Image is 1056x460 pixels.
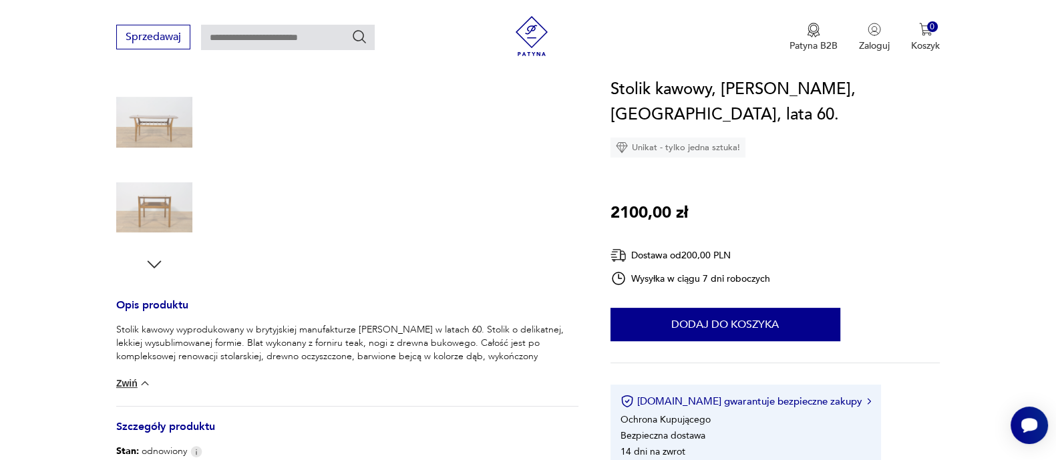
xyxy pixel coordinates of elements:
b: Stan: [116,445,139,457]
button: 0Koszyk [911,23,940,52]
a: Ikona medaluPatyna B2B [789,23,838,52]
button: [DOMAIN_NAME] gwarantuje bezpieczne zakupy [621,395,871,408]
li: Bezpieczna dostawa [621,429,705,442]
img: Patyna - sklep z meblami i dekoracjami vintage [512,16,552,56]
h1: Stolik kawowy, [PERSON_NAME], [GEOGRAPHIC_DATA], lata 60. [610,77,940,128]
button: Sprzedawaj [116,25,190,49]
img: Ikona certyfikatu [621,395,634,408]
h3: Szczegóły produktu [116,423,578,445]
button: Zwiń [116,377,152,390]
img: Ikonka użytkownika [868,23,881,36]
img: Ikona dostawy [610,247,627,264]
div: Unikat - tylko jedna sztuka! [610,138,745,158]
div: Wysyłka w ciągu 7 dni roboczych [610,270,771,286]
div: Dostawa od 200,00 PLN [610,247,771,264]
li: 14 dni na zwrot [621,445,685,458]
button: Szukaj [351,29,367,45]
button: Zaloguj [859,23,890,52]
img: Ikona koszyka [919,23,932,36]
a: Sprzedawaj [116,33,190,43]
img: Zdjęcie produktu Stolik kawowy, Nathan, Wielka Brytania, lata 60. [116,170,192,246]
img: chevron down [138,377,152,390]
p: Zaloguj [859,39,890,52]
li: Ochrona Kupującego [621,413,711,426]
button: Patyna B2B [789,23,838,52]
div: 0 [927,21,938,33]
img: Ikona medalu [807,23,820,37]
h3: Opis produktu [116,301,578,323]
img: Ikona strzałki w prawo [867,398,871,405]
button: Dodaj do koszyka [610,308,840,341]
img: Info icon [190,446,202,457]
img: Ikona diamentu [616,142,628,154]
p: 2100,00 zł [610,200,688,226]
iframe: Smartsupp widget button [1011,407,1048,444]
p: Koszyk [911,39,940,52]
img: Zdjęcie produktu Stolik kawowy, Nathan, Wielka Brytania, lata 60. [116,84,192,160]
p: Patyna B2B [789,39,838,52]
span: odnowiony [116,445,187,458]
p: Stolik kawowy wyprodukowany w brytyjskiej manufakturze [PERSON_NAME] w latach 60. Stolik o delika... [116,323,578,377]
